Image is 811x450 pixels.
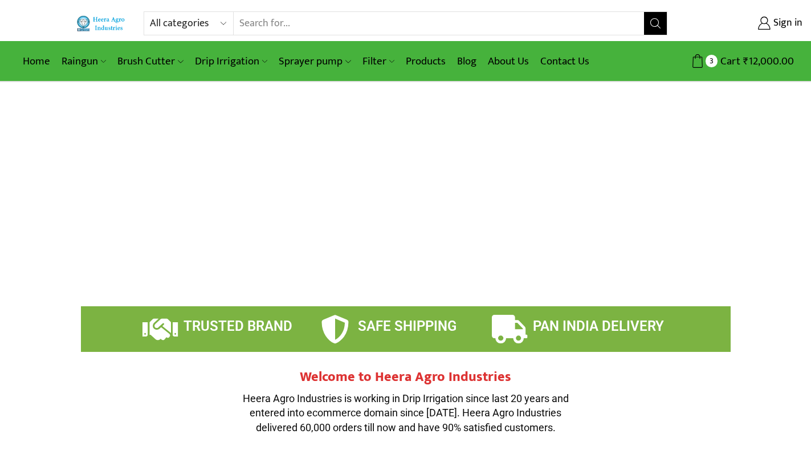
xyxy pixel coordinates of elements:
[235,369,577,386] h2: Welcome to Heera Agro Industries
[706,55,718,67] span: 3
[400,48,451,75] a: Products
[17,48,56,75] a: Home
[644,12,667,35] button: Search button
[684,13,802,34] a: Sign in
[235,391,577,435] p: Heera Agro Industries is working in Drip Irrigation since last 20 years and entered into ecommerc...
[189,48,273,75] a: Drip Irrigation
[743,52,794,70] bdi: 12,000.00
[743,52,749,70] span: ₹
[273,48,356,75] a: Sprayer pump
[358,318,457,334] span: SAFE SHIPPING
[533,318,664,334] span: PAN INDIA DELIVERY
[718,54,740,69] span: Cart
[357,48,400,75] a: Filter
[679,51,794,72] a: 3 Cart ₹12,000.00
[451,48,482,75] a: Blog
[482,48,535,75] a: About Us
[56,48,112,75] a: Raingun
[535,48,595,75] a: Contact Us
[112,48,189,75] a: Brush Cutter
[184,318,292,334] span: TRUSTED BRAND
[771,16,802,31] span: Sign in
[234,12,643,35] input: Search for...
